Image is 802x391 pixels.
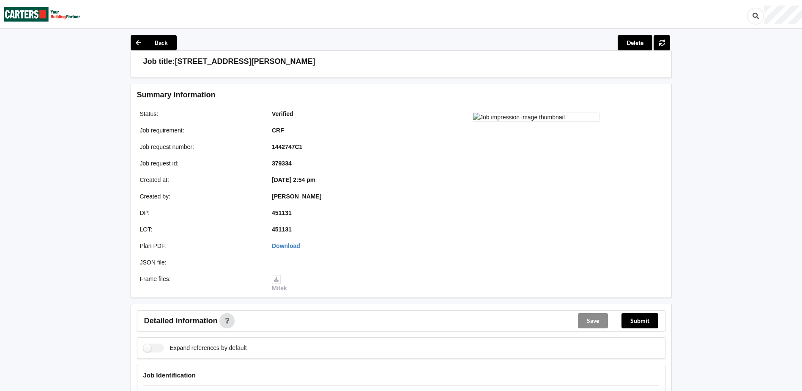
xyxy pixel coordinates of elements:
button: Delete [618,35,652,50]
div: Created by : [134,192,266,201]
h4: Job Identification [143,371,659,379]
a: Download [272,242,300,249]
img: Carters [4,0,80,28]
b: [PERSON_NAME] [272,193,321,200]
div: Job request number : [134,143,266,151]
b: 451131 [272,226,292,233]
a: Mitek [272,275,287,292]
div: Status : [134,110,266,118]
b: [DATE] 2:54 pm [272,176,315,183]
b: CRF [272,127,284,134]
h3: [STREET_ADDRESS][PERSON_NAME] [175,57,315,66]
div: Plan PDF : [134,242,266,250]
div: Frame files : [134,275,266,292]
button: Back [131,35,177,50]
div: JSON file : [134,258,266,267]
b: 1442747C1 [272,143,302,150]
h3: Job title: [143,57,175,66]
img: Job impression image thumbnail [473,113,599,122]
span: Detailed information [144,317,218,325]
div: Created at : [134,176,266,184]
b: Verified [272,110,293,117]
div: Job requirement : [134,126,266,135]
b: 451131 [272,209,292,216]
label: Expand references by default [143,344,247,352]
div: User Profile [764,6,802,24]
b: 379334 [272,160,292,167]
button: Submit [621,313,658,328]
div: LOT : [134,225,266,234]
h3: Summary information [137,90,531,100]
div: Job request id : [134,159,266,168]
div: DP : [134,209,266,217]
